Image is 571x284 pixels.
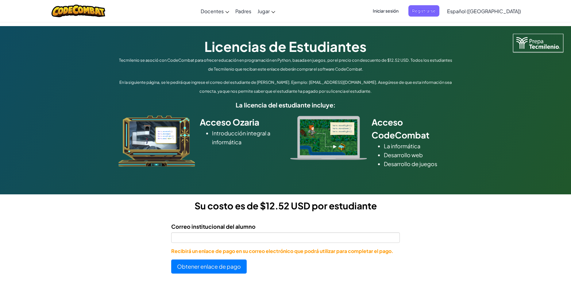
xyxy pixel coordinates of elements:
p: Tecmilenio se asoció con CodeCombat para ofrecer educación en programación en Python, basada en j... [117,56,454,74]
button: Obtener enlace de pago [171,259,247,274]
li: Introducción integral a informática [212,129,281,146]
p: Recibirá un enlace de pago en su correo electrónico que podrá utilizar para completar el pago. [171,247,399,255]
p: En la siguiente página, se le pedirá que ingrese el correo del estudiante de [PERSON_NAME]. Ejemp... [117,78,454,96]
h2: Acceso Ozaria [200,116,281,129]
h5: La licencia del estudiante incluye: [117,100,454,110]
a: Docentes [198,3,232,19]
span: Jugar [257,8,270,14]
a: Español ([GEOGRAPHIC_DATA]) [444,3,524,19]
li: Desarrollo web [384,150,453,159]
img: CodeCombat logo [52,5,105,17]
h1: Licencias de Estudiantes [117,37,454,56]
span: Docentes [201,8,224,14]
label: Correo institucional del alumno [171,222,256,231]
span: Español ([GEOGRAPHIC_DATA]) [447,8,521,14]
img: ozaria_acodus.png [118,116,195,167]
li: Desarrollo de juegos [384,159,453,168]
button: Iniciar sesión [369,5,402,17]
button: Registrarse [408,5,439,17]
img: type_real_code.png [290,116,367,160]
li: La informática [384,142,453,150]
a: Padres [232,3,254,19]
h2: Acceso CodeCombat [372,116,453,142]
img: Tecmilenio logo [513,34,563,52]
a: Jugar [254,3,278,19]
